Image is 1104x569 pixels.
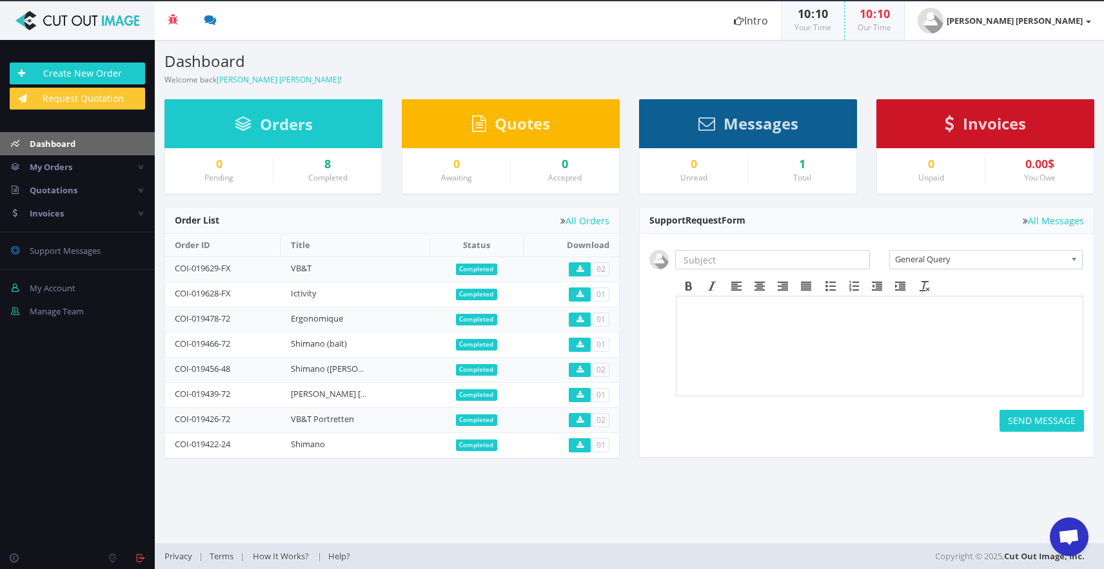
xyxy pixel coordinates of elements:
a: Intro [721,1,781,40]
div: Align center [748,278,771,294]
a: COI-019422-24 [175,438,230,450]
small: Your Time [794,22,831,33]
div: Increase indent [889,278,912,294]
small: You Owe [1024,172,1056,183]
a: [PERSON_NAME] [PERSON_NAME] [905,1,1104,40]
div: Bullet list [819,278,842,294]
span: Quotations [30,184,77,196]
a: Help? [322,550,357,562]
a: All Messages [1023,216,1084,226]
span: Completed [456,314,498,325]
a: Shimano ([PERSON_NAME]-brillen) [291,363,424,374]
span: Invoices [963,113,1026,134]
span: : [811,6,815,21]
span: How It Works? [253,550,309,562]
span: Completed [456,364,498,376]
a: Privacy [164,550,199,562]
small: Unpaid [918,172,944,183]
div: Clear formatting [913,278,936,294]
th: Status [429,234,523,256]
a: 0 [412,158,500,171]
a: Shimano (bait) [291,338,347,349]
div: Justify [794,278,818,294]
a: VB&T Portretten [291,413,354,425]
span: 10 [860,6,872,21]
span: Invoices [30,207,64,219]
span: 10 [877,6,890,21]
small: Our Time [858,22,891,33]
small: Accepted [548,172,582,183]
div: Bold [677,278,700,294]
a: COI-019629-FX [175,262,231,274]
a: 8 [283,158,372,171]
span: Messages [724,113,798,134]
a: COI-019628-FX [175,287,231,299]
iframe: Rich Text Area. Press ALT-F9 for menu. Press ALT-F10 for toolbar. Press ALT-0 for help [676,296,1083,396]
a: Quotes [472,121,550,132]
a: Messages [698,121,798,132]
a: [PERSON_NAME] [PERSON_NAME] [291,388,423,400]
a: Invoices [945,121,1026,132]
th: Title [281,234,429,256]
a: 0 [175,158,263,171]
span: Dashboard [30,138,75,149]
a: Request Quotation [10,88,145,110]
span: Completed [456,264,498,275]
div: Numbered list [842,278,865,294]
div: | | | [164,543,784,569]
th: Order ID [165,234,281,256]
small: Pending [204,172,233,183]
a: Terms [203,550,240,562]
a: COI-019478-72 [175,313,230,324]
span: Completed [456,414,498,426]
div: Italic [700,278,724,294]
img: user_default.jpg [649,250,669,269]
span: Request [685,214,722,226]
span: Orders [260,113,313,135]
a: VB&T [291,262,311,274]
a: [PERSON_NAME] [PERSON_NAME] [217,74,340,85]
small: Welcome back ! [164,74,342,85]
a: Ictivity [291,287,317,299]
div: 0 [649,158,738,171]
span: Completed [456,339,498,351]
a: Cut Out Image, Inc. [1004,550,1085,562]
span: Completed [456,389,498,401]
button: SEND MESSAGE [1000,410,1084,432]
img: Cut Out Image [10,11,145,30]
span: 10 [815,6,828,21]
span: Completed [456,439,498,451]
span: Support Form [649,214,745,226]
small: Completed [308,172,348,183]
a: COI-019466-72 [175,338,230,349]
a: Open de chat [1050,517,1089,556]
span: Completed [456,289,498,300]
div: Align right [771,278,794,294]
th: Download [524,234,619,256]
input: Subject [675,250,870,269]
span: My Orders [30,161,72,173]
img: user_default.jpg [918,8,943,34]
span: Copyright © 2025, [935,550,1085,563]
strong: [PERSON_NAME] [PERSON_NAME] [947,15,1083,26]
span: Manage Team [30,305,84,317]
a: 0 [520,158,609,171]
a: COI-019456-48 [175,363,230,374]
div: Decrease indent [865,278,889,294]
span: Order List [175,214,219,226]
a: Ergonomique [291,313,343,324]
small: Unread [680,172,707,183]
span: General Query [895,251,1065,267]
a: COI-019426-72 [175,413,230,425]
span: Support Messages [30,245,101,256]
a: Create New Order [10,63,145,84]
a: All Orders [560,216,609,226]
a: How It Works? [244,550,317,562]
div: 0.00$ [995,158,1084,171]
small: Awaiting [441,172,472,183]
span: My Account [30,282,75,294]
small: Total [793,172,811,183]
